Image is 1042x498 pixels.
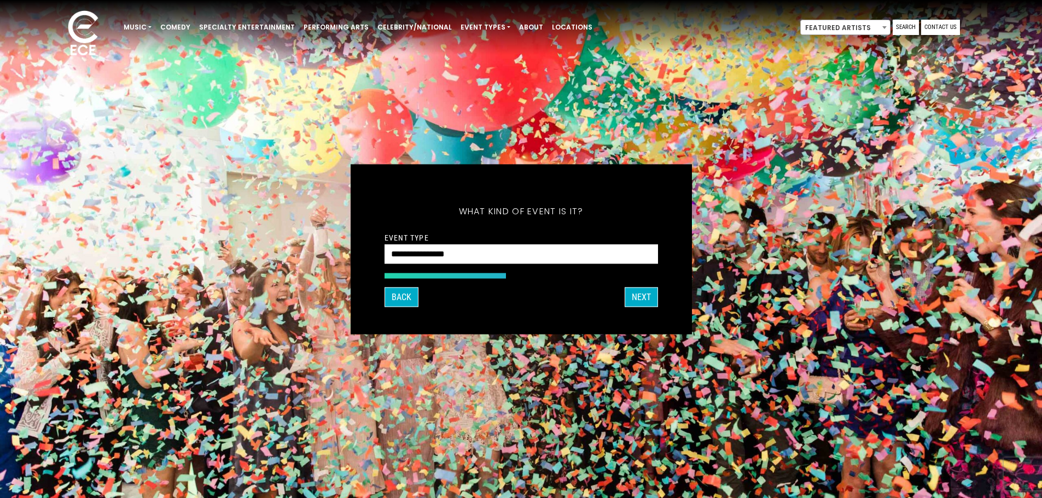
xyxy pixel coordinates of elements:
[195,18,299,37] a: Specialty Entertainment
[385,191,658,231] h5: What kind of event is it?
[800,20,890,35] span: Featured Artists
[373,18,456,37] a: Celebrity/National
[625,287,658,307] button: Next
[385,287,418,307] button: Back
[156,18,195,37] a: Comedy
[893,20,919,35] a: Search
[801,20,890,36] span: Featured Artists
[299,18,373,37] a: Performing Arts
[119,18,156,37] a: Music
[548,18,597,37] a: Locations
[921,20,960,35] a: Contact Us
[456,18,515,37] a: Event Types
[515,18,548,37] a: About
[385,232,429,242] label: Event Type
[56,8,110,61] img: ece_new_logo_whitev2-1.png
